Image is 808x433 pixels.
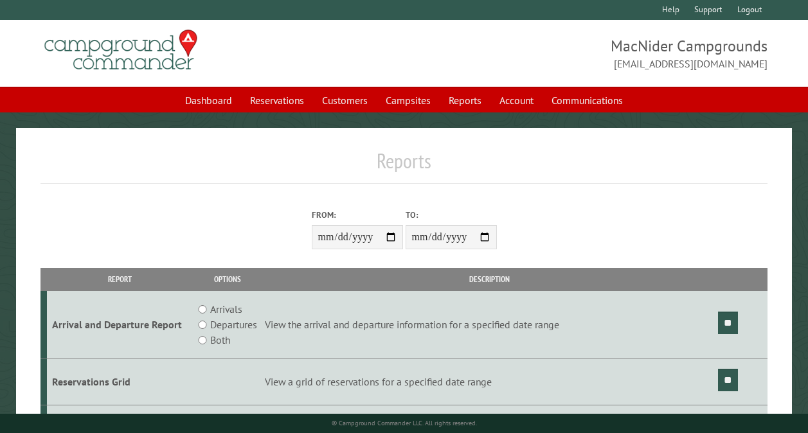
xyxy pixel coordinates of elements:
a: Reports [441,88,489,112]
a: Reservations [242,88,312,112]
a: Customers [314,88,375,112]
label: Arrivals [210,301,242,317]
label: Both [210,332,230,348]
td: View the arrival and departure information for a specified date range [263,291,716,358]
a: Communications [544,88,631,112]
label: To: [406,209,497,221]
h1: Reports [40,148,768,184]
td: Arrival and Departure Report [47,291,193,358]
img: Campground Commander [40,25,201,75]
a: Campsites [378,88,438,112]
label: From: [312,209,403,221]
small: © Campground Commander LLC. All rights reserved. [332,419,477,427]
th: Report [47,268,193,290]
th: Options [192,268,263,290]
a: Account [492,88,541,112]
span: MacNider Campgrounds [EMAIL_ADDRESS][DOMAIN_NAME] [404,35,768,71]
a: Dashboard [177,88,240,112]
th: Description [263,268,716,290]
label: Departures [210,317,257,332]
td: Reservations Grid [47,358,193,405]
td: View a grid of reservations for a specified date range [263,358,716,405]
